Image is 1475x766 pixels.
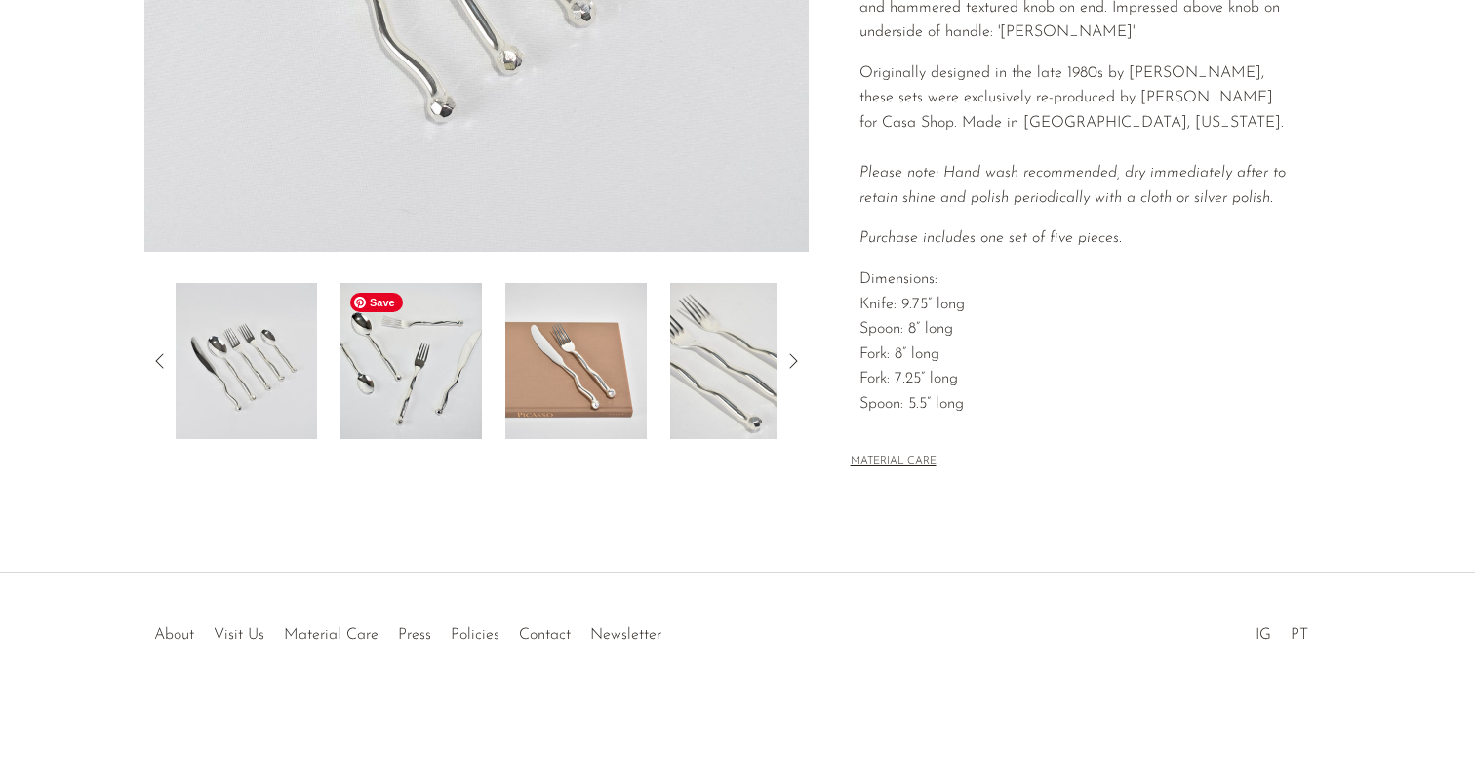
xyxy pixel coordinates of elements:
span: Originally designed in the late 1980s by [PERSON_NAME], these sets were exclusively re-produced b... [859,65,1284,131]
i: Purchase includes one set of five pieces. [859,230,1122,246]
a: Material Care [284,627,379,643]
p: Dimensions: Knife: 9.75” long Spoon: 8” long Fork: 8” long Fork: 7.25” long Spoon: 5.5” long [859,267,1290,418]
button: MATERIAL CARE [851,455,937,469]
img: Silver Sphere 5-Piece Flatware Set [670,283,812,439]
ul: Social Medias [1246,612,1318,649]
a: PT [1291,627,1308,643]
img: Silver Sphere 5-Piece Flatware Set [340,283,482,439]
span: Save [350,293,403,312]
a: Policies [451,627,499,643]
ul: Quick links [144,612,671,649]
a: About [154,627,194,643]
a: IG [1256,627,1271,643]
a: Contact [519,627,571,643]
img: Silver Sphere 5-Piece Flatware Set [176,283,317,439]
img: Silver Sphere 5-Piece Flatware Set [505,283,647,439]
a: Visit Us [214,627,264,643]
em: Please note: Hand wash recommended, dry immediately after to retain shine and polish periodically... [859,165,1286,206]
a: Press [398,627,431,643]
